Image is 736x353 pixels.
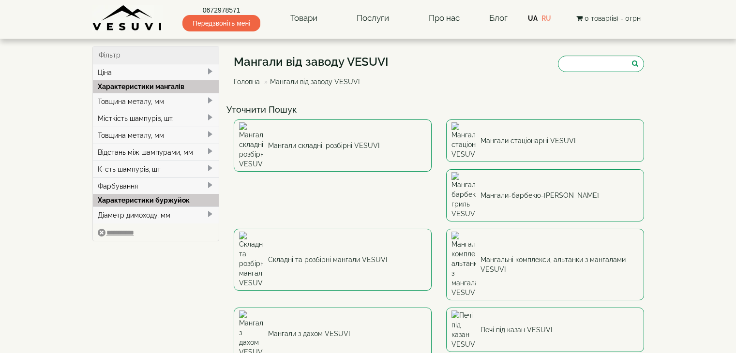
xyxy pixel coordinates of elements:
img: Складні та розбірні мангали VESUVI [239,232,263,288]
img: Завод VESUVI [92,5,163,31]
a: 0672978571 [182,5,260,15]
a: Складні та розбірні мангали VESUVI Складні та розбірні мангали VESUVI [234,229,432,291]
img: Мангали складні, розбірні VESUVI [239,122,263,169]
h1: Мангали від заводу VESUVI [234,56,389,68]
a: Товари [281,7,327,29]
a: Печі під казан VESUVI Печі під казан VESUVI [446,308,644,352]
img: Мангали стаціонарні VESUVI [451,122,476,159]
img: Мангали-барбекю-гриль VESUVI [451,172,476,219]
a: Мангали-барбекю-гриль VESUVI Мангали-барбекю-[PERSON_NAME] [446,169,644,221]
a: Про нас [419,7,469,29]
div: Діаметр димоходу, мм [93,206,219,223]
a: Мангальні комплекси, альтанки з мангалами VESUVI Мангальні комплекси, альтанки з мангалами VESUVI [446,229,644,300]
li: Мангали від заводу VESUVI [262,77,360,87]
div: Товщина металу, мм [93,93,219,110]
a: Блог [489,13,508,23]
img: Мангальні комплекси, альтанки з мангалами VESUVI [451,232,476,297]
a: Послуги [347,7,399,29]
img: Печі під казан VESUVI [451,310,476,349]
div: Фільтр [93,46,219,64]
a: Головна [234,78,260,86]
a: RU [541,15,551,22]
div: К-сть шампурів, шт [93,161,219,177]
div: Характеристики буржуйок [93,194,219,206]
span: 0 товар(ів) - 0грн [585,15,641,22]
div: Товщина металу, мм [93,127,219,144]
div: Характеристики мангалів [93,80,219,93]
div: Відстань між шампурами, мм [93,144,219,161]
span: Передзвоніть мені [182,15,260,31]
div: Місткість шампурів, шт. [93,110,219,127]
div: Ціна [93,64,219,81]
h4: Уточнити Пошук [226,105,651,115]
a: Мангали стаціонарні VESUVI Мангали стаціонарні VESUVI [446,119,644,162]
div: Фарбування [93,177,219,194]
button: 0 товар(ів) - 0грн [573,13,644,24]
a: UA [528,15,538,22]
a: Мангали складні, розбірні VESUVI Мангали складні, розбірні VESUVI [234,119,432,172]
